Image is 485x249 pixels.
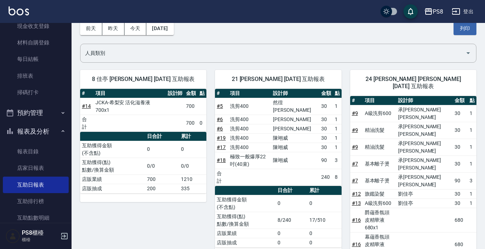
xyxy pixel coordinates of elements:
[215,89,228,98] th: #
[215,186,341,248] table: a dense table
[83,47,462,59] input: 人員名稱
[308,212,342,229] td: 17/510
[271,143,319,152] td: 陳翊威
[363,139,396,155] td: 精油洗髮
[3,210,69,226] a: 互助點數明細
[215,229,276,238] td: 店販業績
[145,132,179,141] th: 日合計
[396,105,453,122] td: 承[PERSON_NAME][PERSON_NAME]
[359,76,468,90] span: 24 [PERSON_NAME] [PERSON_NAME] [DATE] 互助報表
[80,158,145,174] td: 互助獲得(點) 點數/換算金額
[308,229,342,238] td: 0
[198,89,206,98] th: 點
[215,195,276,212] td: 互助獲得金額 (不含點)
[80,22,102,35] button: 前天
[228,98,271,115] td: 洗剪400
[352,200,361,206] a: #13
[453,189,468,198] td: 30
[217,126,223,131] a: #6
[3,143,69,160] a: 報表目錄
[22,229,58,236] h5: PS8櫃檯
[319,124,333,133] td: 30
[215,89,341,186] table: a dense table
[146,22,173,35] button: [DATE]
[271,89,319,98] th: 設計師
[352,127,358,133] a: #9
[333,115,342,124] td: 1
[271,152,319,169] td: 陳翊威
[179,158,206,174] td: 0/0
[333,152,342,169] td: 3
[82,103,91,109] a: #14
[468,139,476,155] td: 1
[363,208,396,232] td: 爵蘊香氛頭皮精華液 680x1
[319,152,333,169] td: 90
[363,122,396,139] td: 精油洗髮
[179,174,206,184] td: 1210
[215,212,276,229] td: 互助獲得(點) 點數/換算金額
[333,89,342,98] th: 點
[396,155,453,172] td: 承[PERSON_NAME][PERSON_NAME]
[333,133,342,143] td: 1
[468,172,476,189] td: 3
[217,157,226,163] a: #18
[80,141,145,158] td: 互助獲得金額 (不含點)
[468,189,476,198] td: 1
[352,144,358,150] a: #9
[198,115,206,131] td: 0
[453,198,468,208] td: 30
[80,89,206,132] table: a dense table
[6,229,20,243] img: Person
[350,96,363,105] th: #
[215,169,228,186] td: 合計
[89,76,198,83] span: 8 佳亭 [PERSON_NAME] [DATE] 互助報表
[228,143,271,152] td: 洗剪400
[276,212,307,229] td: 8/240
[276,186,307,195] th: 日合計
[352,178,358,183] a: #7
[3,34,69,51] a: 材料自購登錄
[333,143,342,152] td: 1
[276,238,307,247] td: 0
[333,124,342,133] td: 1
[462,47,474,59] button: Open
[145,158,179,174] td: 0/0
[319,89,333,98] th: 金額
[80,132,206,193] table: a dense table
[3,193,69,210] a: 互助排行榜
[80,115,94,131] td: 合計
[363,96,396,105] th: 項目
[421,4,446,19] button: PS8
[468,155,476,172] td: 1
[308,238,342,247] td: 0
[453,172,468,189] td: 90
[228,152,271,169] td: 極致一般爆厚22吋(40束)
[468,198,476,208] td: 1
[433,7,443,16] div: PS8
[179,141,206,158] td: 0
[276,195,307,212] td: 0
[217,103,223,109] a: #5
[453,96,468,105] th: 金額
[403,4,418,19] button: save
[276,229,307,238] td: 0
[352,217,361,223] a: #16
[396,172,453,189] td: 承[PERSON_NAME][PERSON_NAME]
[3,122,69,141] button: 報表及分析
[396,139,453,155] td: 承[PERSON_NAME][PERSON_NAME]
[179,184,206,193] td: 335
[166,89,185,98] th: 設計師
[271,133,319,143] td: 陳翊威
[80,89,94,98] th: #
[184,115,198,131] td: 700
[468,122,476,139] td: 1
[453,208,468,232] td: 680
[308,195,342,212] td: 0
[145,174,179,184] td: 700
[271,98,319,115] td: 然徨[PERSON_NAME]
[217,144,226,150] a: #17
[319,115,333,124] td: 30
[145,184,179,193] td: 200
[22,236,58,243] p: 櫃檯
[352,110,358,116] a: #9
